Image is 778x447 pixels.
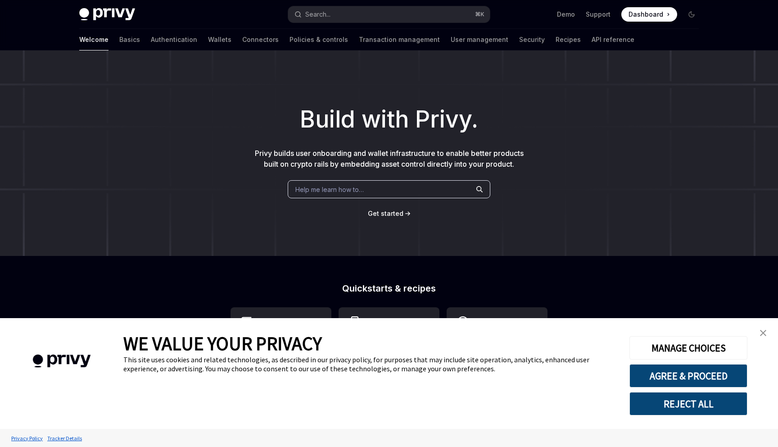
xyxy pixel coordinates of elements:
button: REJECT ALL [629,392,747,415]
button: MANAGE CHOICES [629,336,747,360]
a: Wallets [208,29,231,50]
img: company logo [14,342,110,381]
a: Transaction management [359,29,440,50]
a: Privacy Policy [9,430,45,446]
span: WE VALUE YOUR PRIVACY [123,332,322,355]
a: Security [519,29,545,50]
a: Tracker Details [45,430,84,446]
a: Get started [368,209,403,218]
button: Search...⌘K [288,6,490,23]
a: Support [586,10,611,19]
a: Connectors [242,29,279,50]
a: Authentication [151,29,197,50]
div: This site uses cookies and related technologies, as described in our privacy policy, for purposes... [123,355,616,373]
a: User management [451,29,508,50]
span: ⌘ K [475,11,484,18]
button: Toggle dark mode [684,7,699,22]
span: Dashboard [629,10,663,19]
a: API reference [592,29,634,50]
a: Policies & controls [289,29,348,50]
h1: Build with Privy. [14,102,764,137]
a: **** *****Whitelabel login, wallets, and user management with your own UI and branding. [447,307,547,399]
a: Dashboard [621,7,677,22]
a: close banner [754,324,772,342]
a: Demo [557,10,575,19]
a: **** **** **** ***Use the React Native SDK to build a mobile app on Solana. [339,307,439,399]
a: Basics [119,29,140,50]
span: Privy builds user onboarding and wallet infrastructure to enable better products built on crypto ... [255,149,524,169]
span: Get started [368,210,403,217]
h2: Quickstarts & recipes [231,284,547,293]
a: Welcome [79,29,109,50]
a: Recipes [556,29,581,50]
button: AGREE & PROCEED [629,364,747,388]
div: Search... [305,9,330,20]
span: Help me learn how to… [295,185,364,194]
img: close banner [760,330,766,336]
img: dark logo [79,8,135,21]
